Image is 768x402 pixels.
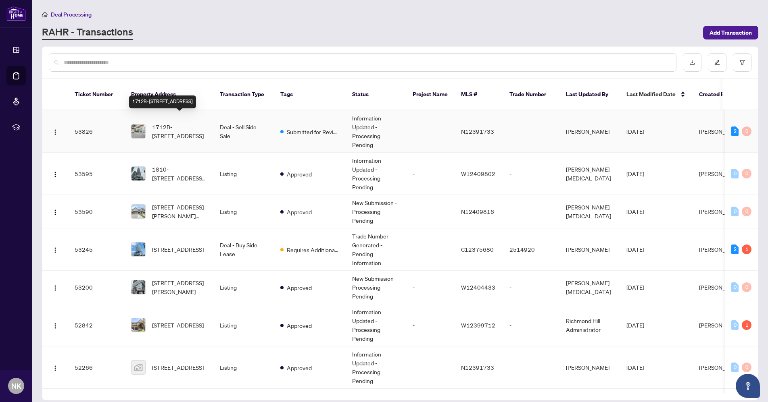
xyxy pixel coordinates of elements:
[626,321,644,329] span: [DATE]
[51,11,92,18] span: Deal Processing
[714,60,720,65] span: edit
[6,6,26,21] img: logo
[11,380,21,392] span: NK
[52,171,58,178] img: Logo
[49,125,62,138] button: Logo
[742,320,751,330] div: 1
[699,170,743,177] span: [PERSON_NAME]
[68,195,125,228] td: 53590
[503,304,559,346] td: -
[287,283,312,292] span: Approved
[742,282,751,292] div: 0
[68,304,125,346] td: 52842
[213,271,274,304] td: Listing
[42,12,48,17] span: home
[731,126,739,136] div: 2
[42,25,133,40] a: RAHR - Transactions
[559,228,620,271] td: [PERSON_NAME]
[152,363,204,372] span: [STREET_ADDRESS]
[559,79,620,110] th: Last Updated By
[52,209,58,216] img: Logo
[731,245,739,254] div: 2
[742,363,751,372] div: 0
[626,170,644,177] span: [DATE]
[699,128,743,135] span: [PERSON_NAME]
[346,110,406,153] td: Information Updated - Processing Pending
[49,281,62,294] button: Logo
[503,346,559,389] td: -
[503,79,559,110] th: Trade Number
[731,169,739,178] div: 0
[742,245,751,254] div: 1
[559,346,620,389] td: [PERSON_NAME]
[455,79,503,110] th: MLS #
[742,169,751,178] div: 0
[49,319,62,332] button: Logo
[703,26,758,39] button: Add Transaction
[287,170,312,178] span: Approved
[742,207,751,216] div: 0
[406,346,455,389] td: -
[131,318,145,332] img: thumbnail-img
[693,79,741,110] th: Created By
[287,207,312,216] span: Approved
[52,247,58,253] img: Logo
[733,53,751,72] button: filter
[503,153,559,195] td: -
[739,60,745,65] span: filter
[213,228,274,271] td: Deal - Buy Side Lease
[710,26,752,39] span: Add Transaction
[68,346,125,389] td: 52266
[626,364,644,371] span: [DATE]
[49,167,62,180] button: Logo
[708,53,726,72] button: edit
[152,321,204,329] span: [STREET_ADDRESS]
[461,246,494,253] span: C12375680
[131,280,145,294] img: thumbnail-img
[287,363,312,372] span: Approved
[626,246,644,253] span: [DATE]
[213,79,274,110] th: Transaction Type
[131,205,145,218] img: thumbnail-img
[461,128,494,135] span: N12391733
[461,364,494,371] span: N12391733
[461,170,495,177] span: W12409802
[461,284,495,291] span: W12404433
[699,284,743,291] span: [PERSON_NAME]
[131,361,145,374] img: thumbnail-img
[152,245,204,254] span: [STREET_ADDRESS]
[274,79,346,110] th: Tags
[406,228,455,271] td: -
[52,285,58,291] img: Logo
[49,205,62,218] button: Logo
[213,304,274,346] td: Listing
[461,208,494,215] span: N12409816
[406,195,455,228] td: -
[503,271,559,304] td: -
[346,153,406,195] td: Information Updated - Processing Pending
[559,110,620,153] td: [PERSON_NAME]
[152,203,207,220] span: [STREET_ADDRESS][PERSON_NAME][PERSON_NAME]
[731,320,739,330] div: 0
[406,79,455,110] th: Project Name
[125,79,213,110] th: Property Address
[620,79,693,110] th: Last Modified Date
[346,195,406,228] td: New Submission - Processing Pending
[52,323,58,329] img: Logo
[52,365,58,371] img: Logo
[731,363,739,372] div: 0
[346,304,406,346] td: Information Updated - Processing Pending
[626,90,676,99] span: Last Modified Date
[559,195,620,228] td: [PERSON_NAME][MEDICAL_DATA]
[626,284,644,291] span: [DATE]
[152,122,207,140] span: 1712B-[STREET_ADDRESS]
[406,271,455,304] td: -
[731,282,739,292] div: 0
[559,153,620,195] td: [PERSON_NAME][MEDICAL_DATA]
[152,278,207,296] span: [STREET_ADDRESS][PERSON_NAME]
[152,165,207,182] span: 1810-[STREET_ADDRESS][PERSON_NAME]
[683,53,701,72] button: download
[213,346,274,389] td: Listing
[406,304,455,346] td: -
[346,346,406,389] td: Information Updated - Processing Pending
